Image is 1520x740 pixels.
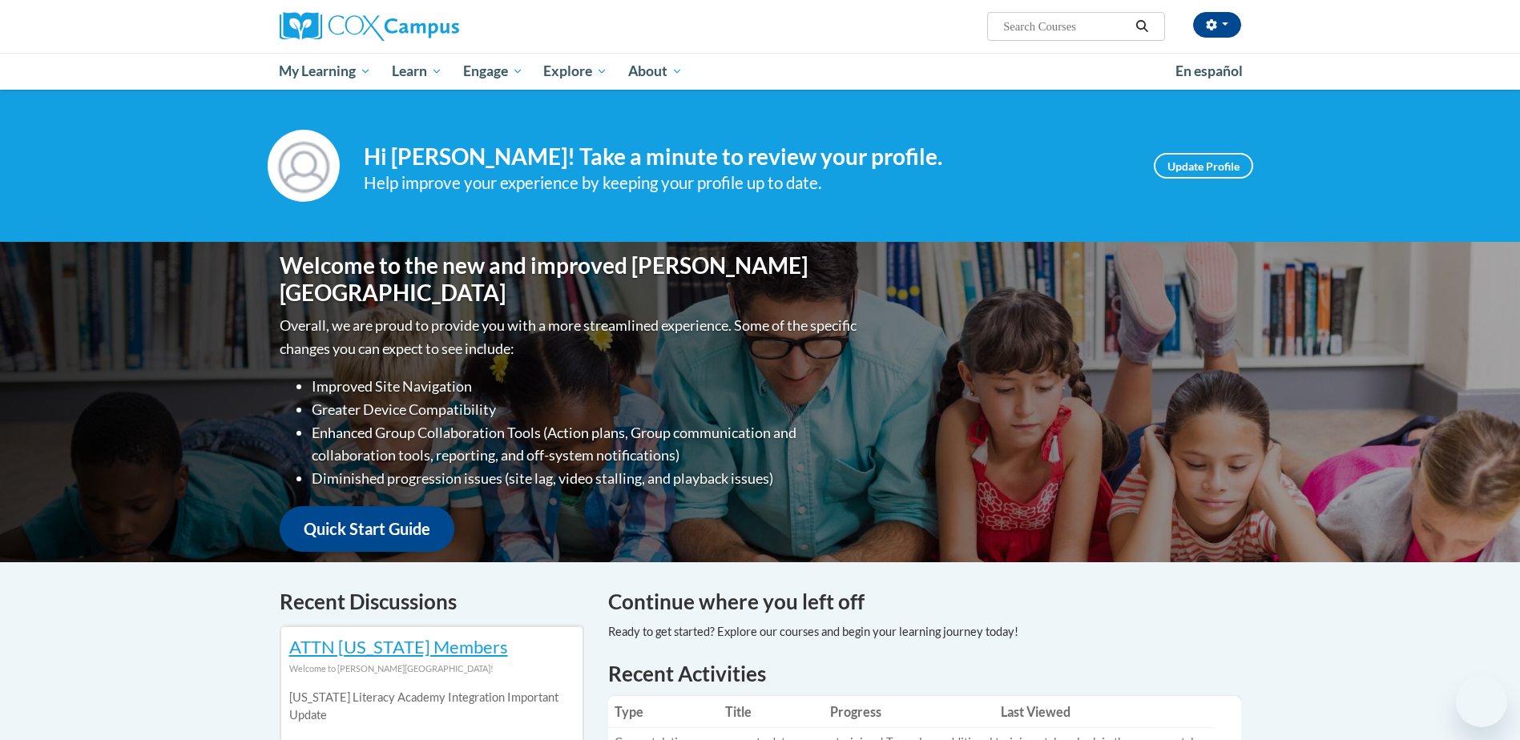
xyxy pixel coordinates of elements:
[280,586,584,617] h4: Recent Discussions
[533,53,618,90] a: Explore
[994,696,1215,728] th: Last Viewed
[312,467,861,490] li: Diminished progression issues (site lag, video stalling, and playback issues)
[268,130,340,202] img: Profile Image
[280,12,584,41] a: Cox Campus
[1175,62,1243,79] span: En español
[381,53,453,90] a: Learn
[618,53,693,90] a: About
[1154,153,1253,179] a: Update Profile
[453,53,534,90] a: Engage
[1456,676,1507,727] iframe: Button to launch messaging window
[1165,54,1253,88] a: En español
[280,12,459,41] img: Cox Campus
[543,62,607,81] span: Explore
[1193,12,1241,38] button: Account Settings
[312,398,861,421] li: Greater Device Compatibility
[608,659,1241,688] h1: Recent Activities
[608,696,720,728] th: Type
[289,660,575,678] div: Welcome to [PERSON_NAME][GEOGRAPHIC_DATA]!
[280,314,861,360] p: Overall, we are proud to provide you with a more streamlined experience. Some of the specific cha...
[280,252,861,306] h1: Welcome to the new and improved [PERSON_NAME][GEOGRAPHIC_DATA]
[463,62,523,81] span: Engage
[289,636,508,658] a: ATTN [US_STATE] Members
[364,170,1130,196] div: Help improve your experience by keeping your profile up to date.
[312,421,861,468] li: Enhanced Group Collaboration Tools (Action plans, Group communication and collaboration tools, re...
[312,375,861,398] li: Improved Site Navigation
[392,62,442,81] span: Learn
[1002,17,1130,36] input: Search Courses
[269,53,382,90] a: My Learning
[364,143,1130,171] h4: Hi [PERSON_NAME]! Take a minute to review your profile.
[1130,17,1154,36] button: Search
[256,53,1265,90] div: Main menu
[280,506,454,552] a: Quick Start Guide
[279,62,371,81] span: My Learning
[719,696,824,728] th: Title
[628,62,683,81] span: About
[824,696,994,728] th: Progress
[289,689,575,724] p: [US_STATE] Literacy Academy Integration Important Update
[608,586,1241,617] h4: Continue where you left off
